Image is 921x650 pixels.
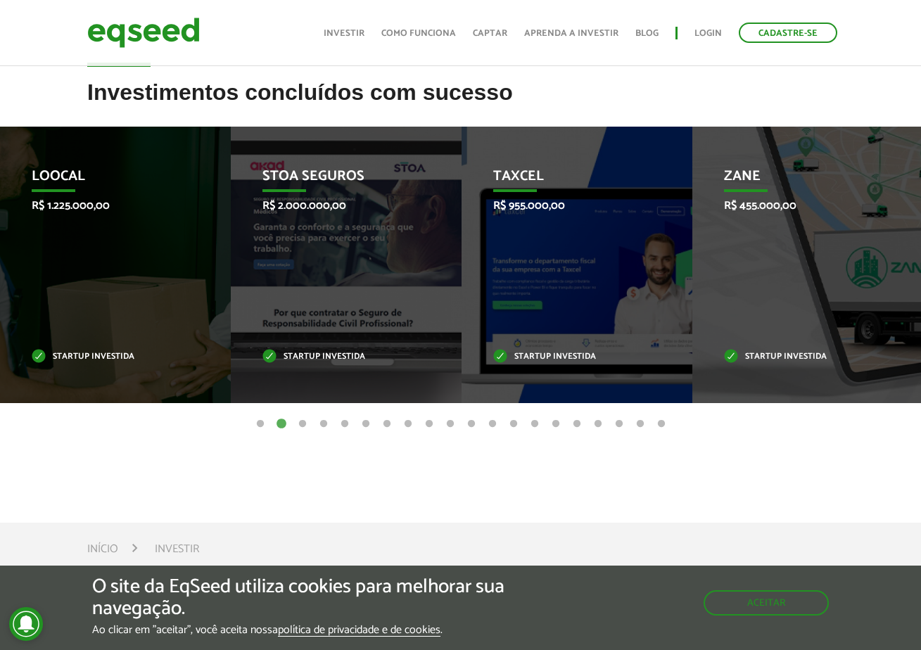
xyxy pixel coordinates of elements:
[443,417,457,431] button: 10 of 20
[570,417,584,431] button: 16 of 20
[32,199,179,212] p: R$ 1.225.000,00
[317,417,331,431] button: 4 of 20
[87,14,200,51] img: EqSeed
[338,417,352,431] button: 5 of 20
[473,29,507,38] a: Captar
[87,544,118,555] a: Início
[401,417,415,431] button: 8 of 20
[549,417,563,431] button: 15 of 20
[155,540,199,559] li: Investir
[32,168,179,192] p: Loocal
[262,353,409,361] p: Startup investida
[380,417,394,431] button: 7 of 20
[87,80,834,126] h2: Investimentos concluídos com sucesso
[507,417,521,431] button: 13 of 20
[485,417,500,431] button: 12 of 20
[262,199,409,212] p: R$ 2.000.000,00
[591,417,605,431] button: 17 of 20
[92,576,534,620] h5: O site da EqSeed utiliza cookies para melhorar sua navegação.
[262,168,409,192] p: STOA Seguros
[324,29,364,38] a: Investir
[633,417,647,431] button: 19 of 20
[464,417,478,431] button: 11 of 20
[724,199,871,212] p: R$ 455.000,00
[704,590,829,616] button: Aceitar
[524,29,618,38] a: Aprenda a investir
[528,417,542,431] button: 14 of 20
[612,417,626,431] button: 18 of 20
[493,168,640,192] p: Taxcel
[381,29,456,38] a: Como funciona
[92,623,534,637] p: Ao clicar em "aceitar", você aceita nossa .
[635,29,659,38] a: Blog
[274,417,288,431] button: 2 of 20
[32,353,179,361] p: Startup investida
[278,625,440,637] a: política de privacidade e de cookies
[359,417,373,431] button: 6 of 20
[253,417,267,431] button: 1 of 20
[493,353,640,361] p: Startup investida
[724,353,871,361] p: Startup investida
[493,199,640,212] p: R$ 955.000,00
[694,29,722,38] a: Login
[654,417,668,431] button: 20 of 20
[296,417,310,431] button: 3 of 20
[739,23,837,43] a: Cadastre-se
[724,168,871,192] p: Zane
[422,417,436,431] button: 9 of 20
